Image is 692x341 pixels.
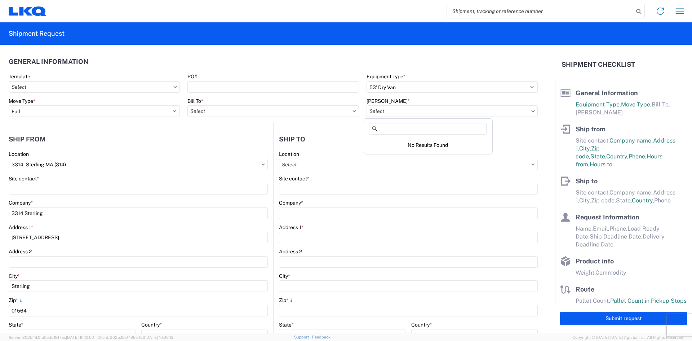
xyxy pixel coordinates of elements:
[279,297,294,303] label: Zip
[579,197,591,204] span: City,
[609,225,627,232] span: Phone,
[9,58,88,65] h2: General Information
[576,137,609,144] span: Site contact,
[576,125,605,133] span: Ship from
[595,269,626,276] span: Commodity
[279,224,303,231] label: Address 1
[9,29,65,38] h2: Shipment Request
[145,335,173,340] span: [DATE] 10:06:13
[312,335,331,339] a: Feedback
[279,200,303,206] label: Company
[576,189,609,196] span: Site contact,
[97,335,173,340] span: Client: 2025.18.0-198a450
[279,248,302,255] label: Address 2
[9,200,33,206] label: Company
[367,73,405,80] label: Equipment Type
[279,175,309,182] label: Site contact
[187,98,203,104] label: Bill To
[606,153,629,160] span: Country,
[609,189,653,196] span: Company name,
[621,101,652,108] span: Move Type,
[187,73,197,80] label: PO#
[576,257,614,265] span: Product info
[279,136,305,143] h2: Ship to
[576,213,639,221] span: Request Information
[9,297,24,303] label: Zip
[590,153,606,160] span: State,
[279,159,538,170] input: Select
[9,248,32,255] label: Address 2
[279,322,294,328] label: State
[9,335,94,340] span: Server: 2025.18.0-a0edd1917ac
[609,137,653,144] span: Company name,
[294,335,312,339] a: Support
[9,159,268,170] input: Select
[9,73,30,80] label: Template
[9,136,46,143] h2: Ship from
[562,60,635,69] h2: Shipment Checklist
[576,89,638,97] span: General Information
[279,151,299,157] label: Location
[367,105,538,117] input: Select
[9,322,23,328] label: State
[591,197,616,204] span: Zip code,
[279,273,290,279] label: City
[9,273,20,279] label: City
[141,322,162,328] label: Country
[576,177,598,185] span: Ship to
[576,101,621,108] span: Equipment Type,
[411,322,432,328] label: Country
[576,225,593,232] span: Name,
[654,197,671,204] span: Phone
[590,161,612,168] span: Hours to
[593,225,609,232] span: Email,
[572,334,683,341] span: Copyright © [DATE]-[DATE] Agistix Inc., All Rights Reserved
[365,137,491,153] div: No Results Found
[616,197,632,204] span: State,
[9,175,39,182] label: Site contact
[187,105,359,117] input: Select
[576,297,610,304] span: Pallet Count,
[66,335,94,340] span: [DATE] 10:10:00
[632,197,654,204] span: Country,
[560,312,687,325] button: Submit request
[576,297,687,312] span: Pallet Count in Pickup Stops equals Pallet Count in delivery stops
[367,98,410,104] label: [PERSON_NAME]
[579,145,591,152] span: City,
[447,4,634,18] input: Shipment, tracking or reference number
[576,109,623,116] span: [PERSON_NAME]
[9,151,29,157] label: Location
[9,81,180,93] input: Select
[629,153,647,160] span: Phone,
[652,101,670,108] span: Bill To,
[9,98,35,104] label: Move Type
[576,285,594,293] span: Route
[9,224,33,231] label: Address 1
[576,269,595,276] span: Weight,
[590,233,643,240] span: Ship Deadline Date,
